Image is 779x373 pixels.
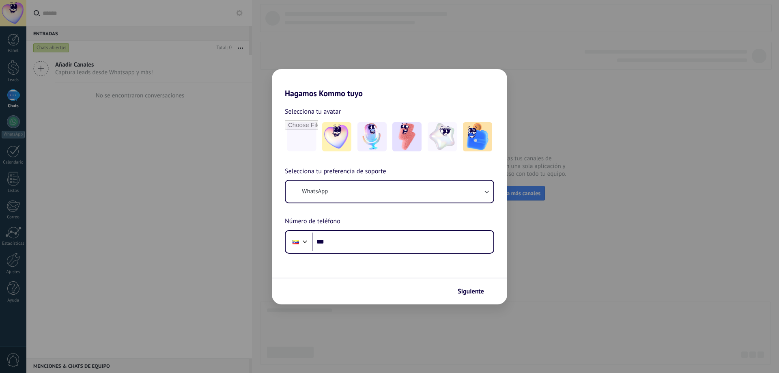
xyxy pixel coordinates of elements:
span: Selecciona tu avatar [285,106,341,117]
div: Venezuela: + 58 [288,233,303,250]
img: -1.jpeg [322,122,351,151]
img: -4.jpeg [428,122,457,151]
button: WhatsApp [286,181,493,203]
span: Número de teléfono [285,216,340,227]
img: -5.jpeg [463,122,492,151]
button: Siguiente [454,285,495,298]
img: -2.jpeg [357,122,387,151]
h2: Hagamos Kommo tuyo [272,69,507,98]
span: Selecciona tu preferencia de soporte [285,166,386,177]
img: -3.jpeg [392,122,422,151]
span: WhatsApp [302,188,328,196]
span: Siguiente [458,289,484,294]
